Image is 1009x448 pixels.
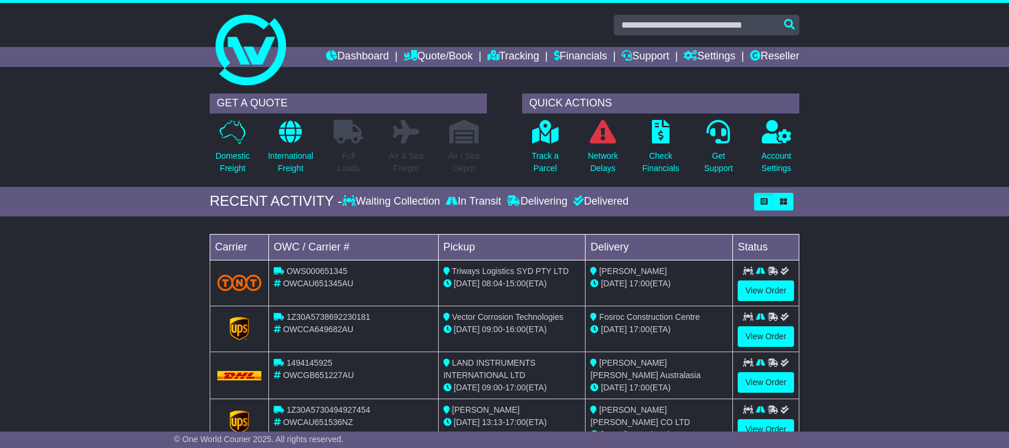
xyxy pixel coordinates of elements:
span: OWCCA649682AU [283,325,354,334]
span: 13:13 [482,417,503,427]
td: Pickup [438,234,586,260]
div: Waiting Collection [342,195,443,208]
p: Domestic Freight [216,150,250,175]
span: Triways Logistics SYD PTY LTD [452,266,569,276]
div: (ETA) [590,323,728,336]
div: (ETA) [590,429,728,441]
span: 1Z30A5738692230181 [287,312,370,322]
span: [DATE] [601,279,627,288]
a: Support [621,47,669,67]
a: View Order [738,419,794,440]
p: Full Loads [334,150,363,175]
span: 17:00 [505,417,526,427]
p: Get Support [704,150,733,175]
td: OWC / Carrier # [269,234,439,260]
p: Network Delays [588,150,618,175]
div: QUICK ACTIONS [522,93,799,113]
span: 09:00 [482,383,503,392]
span: OWCAU651345AU [283,279,354,288]
a: AccountSettings [761,119,792,181]
span: [PERSON_NAME] [PERSON_NAME] CO LTD [590,405,690,427]
span: Fosroc Construction Centre [599,312,699,322]
td: Carrier [210,234,269,260]
a: Settings [684,47,735,67]
span: 17:00 [629,279,650,288]
span: OWCGB651227AU [283,370,354,380]
span: 17:00 [505,383,526,392]
a: View Order [738,280,794,301]
a: Tracking [487,47,539,67]
a: NetworkDelays [587,119,618,181]
a: Quote/Book [403,47,473,67]
div: Delivered [570,195,628,208]
span: [DATE] [601,383,627,392]
span: 1494145925 [287,358,332,367]
td: Status [733,234,799,260]
span: [DATE] [454,417,480,427]
a: Financials [554,47,607,67]
span: Vector Corrosion Technologies [452,312,564,322]
p: Check Financials [643,150,680,175]
div: GET A QUOTE [210,93,487,113]
div: - (ETA) [443,416,581,429]
span: [PERSON_NAME] [599,266,667,276]
div: In Transit [443,195,504,208]
span: [PERSON_NAME] [PERSON_NAME] Australasia [590,358,701,380]
span: OWCAU651536NZ [283,417,353,427]
span: LAND INSTRUMENTS INTERNATIONAL LTD [443,358,536,380]
span: 08:04 [482,279,503,288]
td: Delivery [586,234,733,260]
img: GetCarrierServiceLogo [230,410,250,434]
img: TNT_Domestic.png [217,275,261,290]
span: 17:00 [629,325,650,334]
span: © One World Courier 2025. All rights reserved. [174,434,344,444]
div: Delivering [504,195,570,208]
a: Dashboard [326,47,389,67]
span: [DATE] [601,430,627,439]
a: View Order [738,326,794,347]
div: - (ETA) [443,323,581,336]
a: View Order [738,372,794,393]
span: 1Z30A5730494927454 [287,405,370,414]
span: 17:00 [629,383,650,392]
span: [PERSON_NAME] [452,405,520,414]
div: (ETA) [590,382,728,394]
a: Reseller [750,47,799,67]
span: 16:00 [505,325,526,334]
span: [DATE] [454,325,480,334]
a: Track aParcel [531,119,559,181]
a: InternationalFreight [267,119,314,181]
p: Account Settings [762,150,792,175]
div: - (ETA) [443,278,581,290]
img: GetCarrierServiceLogo [230,317,250,340]
span: [DATE] [454,279,480,288]
p: Air / Sea Depot [448,150,480,175]
a: CheckFinancials [642,119,680,181]
span: [DATE] [454,383,480,392]
p: International Freight [268,150,313,175]
span: 15:00 [505,279,526,288]
p: Track a Parcel [532,150,559,175]
img: DHL.png [217,371,261,380]
span: 09:00 [482,325,503,334]
p: Air & Sea Freight [389,150,423,175]
a: DomesticFreight [215,119,250,181]
div: (ETA) [590,278,728,290]
span: 17:00 [629,430,650,439]
a: GetSupport [704,119,734,181]
span: [DATE] [601,325,627,334]
span: OWS000651345 [287,266,348,276]
div: - (ETA) [443,382,581,394]
div: RECENT ACTIVITY - [210,193,342,210]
